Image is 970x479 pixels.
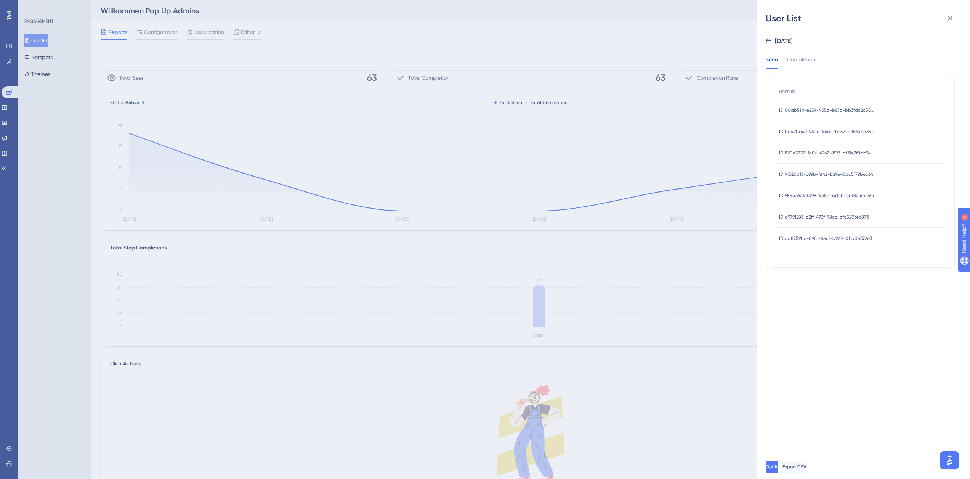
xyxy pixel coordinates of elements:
iframe: UserGuiding AI Assistant Launcher [938,449,961,472]
span: ID 00ab511f-e259-455a-b67a-bb3fdc2c5036 [779,107,874,113]
span: ID 820e3838-1c06-4267-85f3-df3fe2f8bb74 [779,150,871,156]
span: USER ID [779,89,795,95]
div: Completion [787,55,815,69]
button: Got it [766,461,778,473]
span: Export CSV [782,464,806,470]
span: Need Help? [18,2,48,11]
div: User List [766,12,961,24]
span: Got it [766,464,778,470]
span: ID aa8759bc-09fc-4ecf-b921-1011a0e372e3 [779,235,872,241]
div: [DATE] [775,37,793,46]
span: ID 955a3626-f098-4e8d-adcb-eaf82f6af96a [779,193,874,199]
div: Seen [766,55,778,69]
div: 4 [53,4,55,10]
span: ID 0a420a42-96ae-44ac-b253-d366dca351b0 [779,129,874,135]
span: ID a9791286-a2ff-473f-98cc-cfc5206fd873 [779,214,869,220]
button: Export CSV [782,461,806,473]
span: ID 91520d16-c99b-4f42-b29e-0dc5179bec64 [779,171,873,177]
